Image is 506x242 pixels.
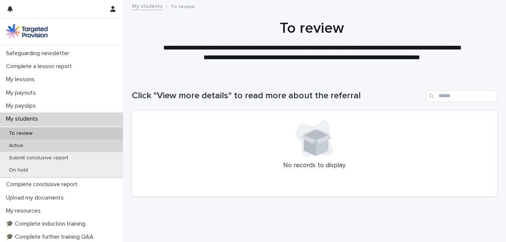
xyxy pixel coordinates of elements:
[6,24,48,39] img: M5nRWzHhSzIhMunXDL62
[3,102,42,109] p: My payslips
[3,143,29,149] p: Active
[3,194,70,201] p: Upload my documents
[426,90,497,102] input: Search
[3,89,42,96] p: My payouts
[171,2,195,10] p: To review
[3,167,34,173] p: On hold
[132,90,423,101] h1: Click "View more details" to read more about the referral
[3,63,78,70] p: Complete a lesson report
[3,115,44,122] p: My students
[3,130,38,137] p: To review
[3,76,41,83] p: My lessons
[3,220,91,227] p: 🎓 Complete induction training
[3,207,47,214] p: My resources
[3,233,99,241] p: 🎓 Complete further training Q&A
[3,50,75,57] p: Safeguarding newsletter
[3,155,74,161] p: Submit conclusive report
[3,181,83,188] p: Complete conclusive report
[141,162,488,170] p: No records to display
[130,19,493,37] h1: To review
[132,1,162,10] a: My students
